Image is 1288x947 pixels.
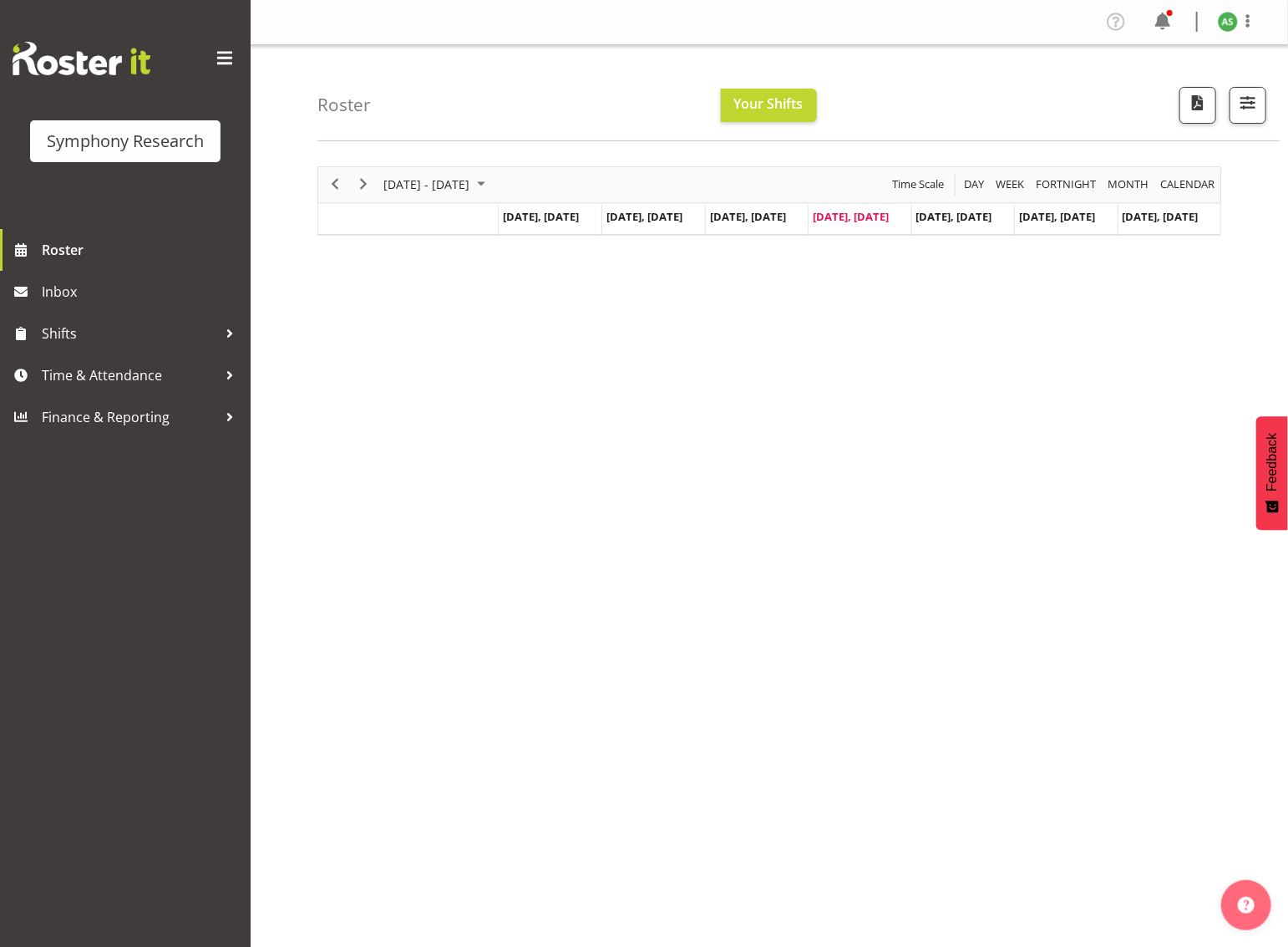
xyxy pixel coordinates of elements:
[721,89,817,122] button: Your Shifts
[378,167,495,202] div: Sep 29 - Oct 05, 2025
[1019,209,1095,224] span: [DATE], [DATE]
[47,129,204,154] div: Symphony Research
[813,209,889,224] span: [DATE], [DATE]
[606,209,682,224] span: [DATE], [DATE]
[349,167,378,202] div: next period
[1256,416,1288,530] button: Feedback - Show survey
[1230,87,1266,124] button: Filter Shifts
[1158,174,1218,195] button: Month
[1105,174,1152,195] button: Timeline Month
[994,174,1026,195] span: Week
[993,174,1027,195] button: Timeline Week
[1033,174,1099,195] button: Fortnight
[1034,174,1098,195] span: Fortnight
[916,209,992,224] span: [DATE], [DATE]
[42,363,217,388] span: Time & Attendance
[1179,87,1216,124] button: Download a PDF of the roster according to the set date range.
[13,42,150,75] img: Rosterit website logo
[503,209,579,224] span: [DATE], [DATE]
[1238,897,1255,914] img: help-xxl-2.png
[382,174,471,195] span: [DATE] - [DATE]
[42,405,217,430] span: Finance & Reporting
[317,95,371,115] h4: Roster
[317,166,1221,236] div: Timeline Week of October 2, 2025
[734,94,804,113] span: Your Shifts
[890,174,946,195] span: Time Scale
[1218,12,1238,32] img: ange-steiger11422.jpg
[1106,174,1150,195] span: Month
[962,174,986,195] span: Day
[42,279,242,304] span: Inbox
[1265,433,1280,491] span: Feedback
[324,174,347,195] button: Previous
[961,174,987,195] button: Timeline Day
[1123,209,1199,224] span: [DATE], [DATE]
[352,174,375,195] button: Next
[1159,174,1216,195] span: calendar
[890,174,947,195] button: Time Scale
[42,237,242,262] span: Roster
[321,167,349,202] div: previous period
[710,209,786,224] span: [DATE], [DATE]
[42,321,217,346] span: Shifts
[381,174,493,195] button: October 2025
